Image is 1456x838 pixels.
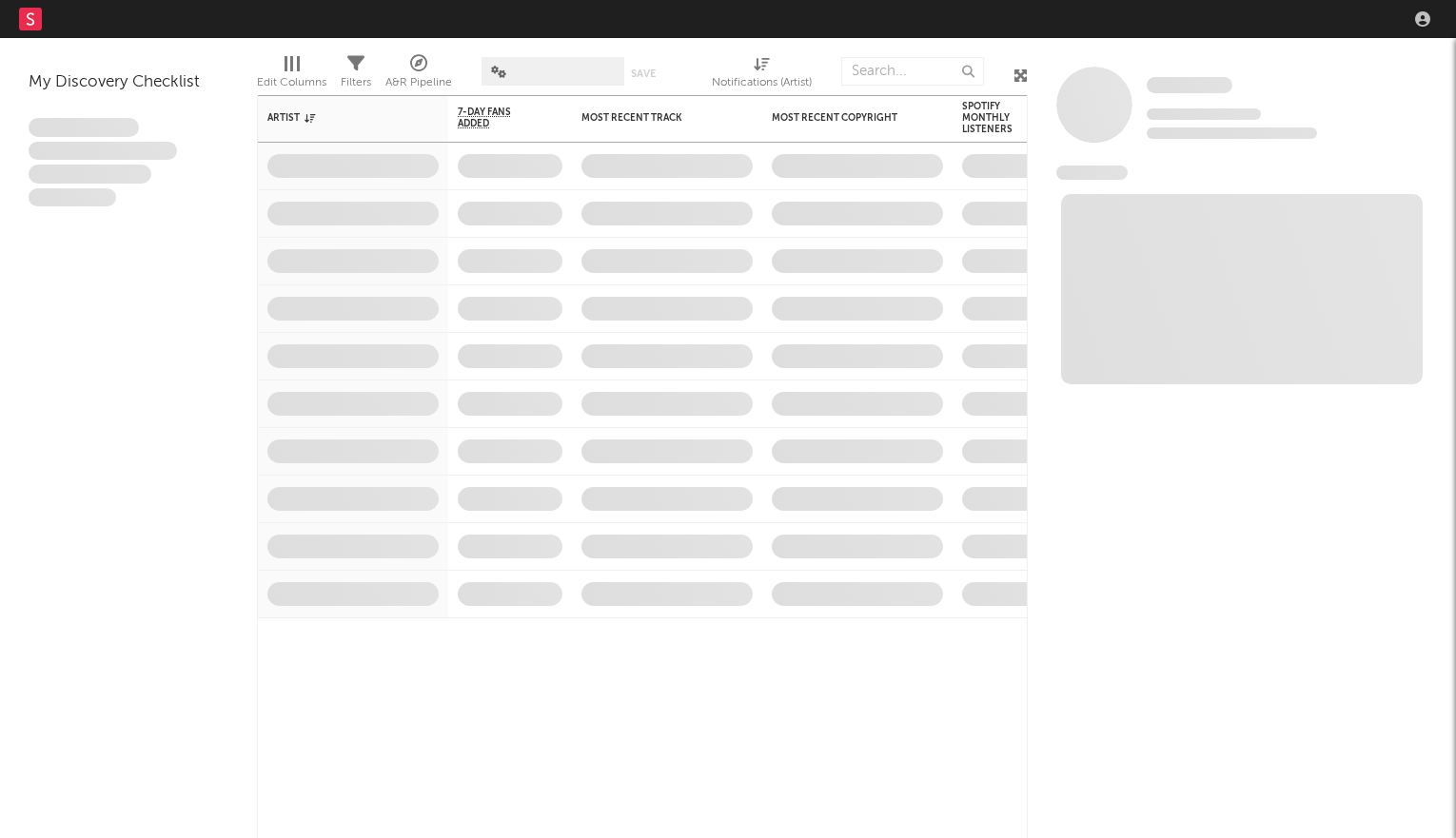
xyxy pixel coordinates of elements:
[267,112,410,124] div: Artist
[29,142,177,161] span: Integer aliquet in purus et
[631,68,656,79] button: Save
[841,57,984,86] input: Search...
[1147,77,1232,93] span: Some Artist
[772,112,915,124] div: Most Recent Copyright
[1147,127,1317,139] span: 0 fans last week
[257,48,326,103] div: Edit Columns
[29,71,228,94] div: My Discovery Checklist
[257,71,326,94] div: Edit Columns
[341,71,371,94] div: Filters
[29,188,116,207] span: Aliquam viverra
[962,101,1029,135] div: Spotify Monthly Listeners
[712,48,812,103] div: Notifications (Artist)
[1056,166,1128,180] span: News Feed
[712,71,812,94] div: Notifications (Artist)
[1147,76,1232,95] a: Some Artist
[458,107,534,129] span: 7-Day Fans Added
[29,165,151,184] span: Praesent ac interdum
[1147,108,1261,120] span: Tracking Since: [DATE]
[581,112,724,124] div: Most Recent Track
[385,48,452,103] div: A&R Pipeline
[341,48,371,103] div: Filters
[29,118,139,137] span: Lorem ipsum dolor
[385,71,452,94] div: A&R Pipeline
